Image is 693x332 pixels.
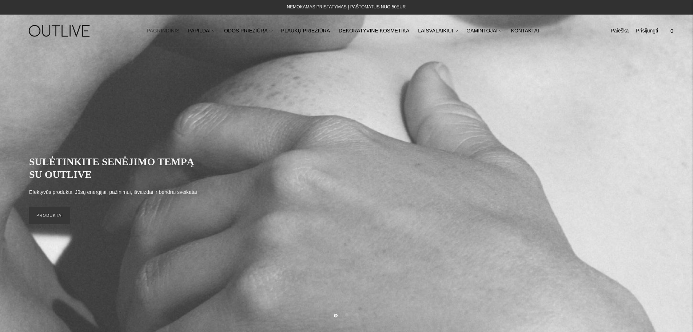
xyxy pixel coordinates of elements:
a: 0 [665,23,678,39]
button: Move carousel to slide 2 [345,313,349,317]
a: KONTAKTAI [511,23,539,39]
a: PAPILDAI [188,23,215,39]
a: Paieška [610,23,629,39]
button: Move carousel to slide 1 [334,314,338,317]
a: LAISVALAIKIUI [418,23,458,39]
div: NEMOKAMAS PRISTATYMAS Į PAŠTOMATUS NUO 50EUR [287,3,406,12]
a: PAGRINDINIS [147,23,179,39]
a: DEKORATYVINĖ KOSMETIKA [339,23,409,39]
a: PLAUKŲ PRIEŽIŪRA [281,23,330,39]
a: ODOS PRIEŽIŪRA [224,23,272,39]
h2: SULĖTINKITE SENĖJIMO TEMPĄ SU OUTLIVE [29,155,204,181]
p: Efektyvūs produktai Jūsų energijai, pažinimui, išvaizdai ir bendrai sveikatai [29,188,197,197]
span: 0 [667,26,677,36]
img: OUTLIVE [15,18,105,43]
a: Prisijungti [636,23,658,39]
button: Move carousel to slide 3 [355,313,359,317]
a: GAMINTOJAI [466,23,502,39]
a: PRODUKTAI [29,207,70,224]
